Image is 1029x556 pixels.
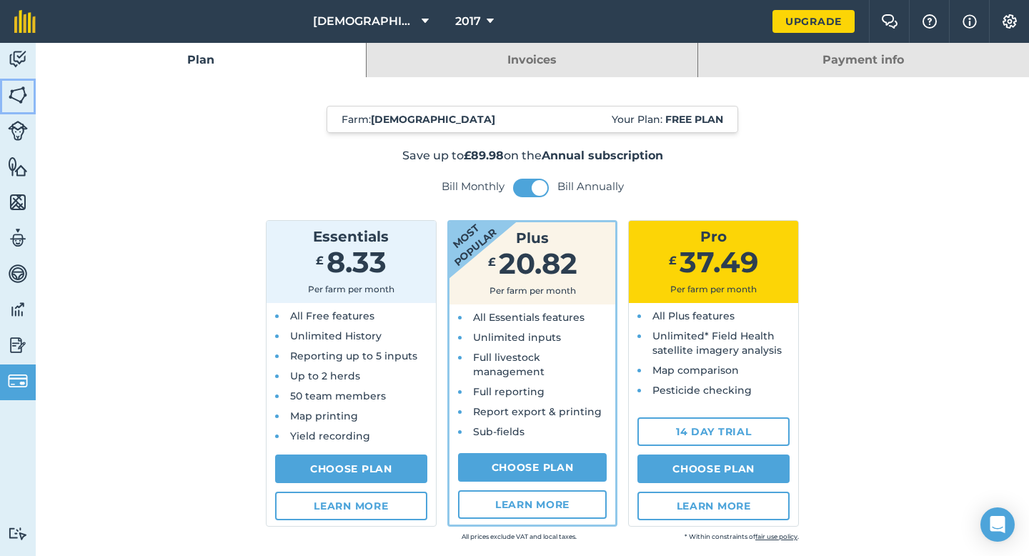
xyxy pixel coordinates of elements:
small: All prices exclude VAT and local taxes. [354,530,577,544]
a: Payment info [698,43,1029,77]
span: Essentials [313,228,389,245]
img: A cog icon [1001,14,1018,29]
span: 2017 [455,13,481,30]
img: svg+xml;base64,PD94bWwgdmVyc2lvbj0iMS4wIiBlbmNvZGluZz0idXRmLTgiPz4KPCEtLSBHZW5lcmF0b3I6IEFkb2JlIE... [8,299,28,320]
a: Learn more [637,492,790,520]
p: Save up to on the [169,147,897,164]
span: Pesticide checking [652,384,752,397]
img: svg+xml;base64,PD94bWwgdmVyc2lvbj0iMS4wIiBlbmNvZGluZz0idXRmLTgiPz4KPCEtLSBHZW5lcmF0b3I6IEFkb2JlIE... [8,227,28,249]
img: svg+xml;base64,PD94bWwgdmVyc2lvbj0iMS4wIiBlbmNvZGluZz0idXRmLTgiPz4KPCEtLSBHZW5lcmF0b3I6IEFkb2JlIE... [8,371,28,391]
span: 37.49 [680,244,758,279]
span: £ [488,255,496,269]
a: Plan [36,43,366,77]
span: Your Plan: [612,112,723,126]
strong: [DEMOGRAPHIC_DATA] [371,113,495,126]
img: A question mark icon [921,14,938,29]
a: Learn more [458,490,607,519]
strong: Annual subscription [542,149,663,162]
a: Choose Plan [275,455,427,483]
span: Farm : [342,112,495,126]
img: svg+xml;base64,PHN2ZyB4bWxucz0iaHR0cDovL3d3dy53My5vcmcvMjAwMC9zdmciIHdpZHRoPSI1NiIgaGVpZ2h0PSI2MC... [8,192,28,213]
img: Two speech bubbles overlapping with the left bubble in the forefront [881,14,898,29]
span: 8.33 [327,244,387,279]
div: Open Intercom Messenger [980,507,1015,542]
span: All Plus features [652,309,735,322]
strong: £89.98 [464,149,504,162]
span: £ [669,254,677,267]
label: Bill Monthly [442,179,504,194]
a: Invoices [367,43,697,77]
a: fair use policy [755,532,797,540]
strong: Free plan [665,113,723,126]
img: svg+xml;base64,PD94bWwgdmVyc2lvbj0iMS4wIiBlbmNvZGluZz0idXRmLTgiPz4KPCEtLSBHZW5lcmF0b3I6IEFkb2JlIE... [8,527,28,540]
span: Map printing [290,409,358,422]
span: 50 team members [290,389,386,402]
span: All Free features [290,309,374,322]
span: [DEMOGRAPHIC_DATA] [313,13,416,30]
span: Unlimited History [290,329,382,342]
span: Per farm per month [308,284,394,294]
a: 14 day trial [637,417,790,446]
span: Unlimited* Field Health satellite imagery analysis [652,329,782,357]
img: svg+xml;base64,PHN2ZyB4bWxucz0iaHR0cDovL3d3dy53My5vcmcvMjAwMC9zdmciIHdpZHRoPSI1NiIgaGVpZ2h0PSI2MC... [8,156,28,177]
a: Learn more [275,492,427,520]
a: Upgrade [772,10,855,33]
span: Pro [700,228,727,245]
span: All Essentials features [473,311,585,324]
span: Up to 2 herds [290,369,360,382]
span: Map comparison [652,364,739,377]
span: Sub-fields [473,425,525,438]
img: svg+xml;base64,PD94bWwgdmVyc2lvbj0iMS4wIiBlbmNvZGluZz0idXRmLTgiPz4KPCEtLSBHZW5lcmF0b3I6IEFkb2JlIE... [8,49,28,70]
img: svg+xml;base64,PHN2ZyB4bWxucz0iaHR0cDovL3d3dy53My5vcmcvMjAwMC9zdmciIHdpZHRoPSIxNyIgaGVpZ2h0PSIxNy... [963,13,977,30]
img: fieldmargin Logo [14,10,36,33]
span: Yield recording [290,430,370,442]
img: svg+xml;base64,PD94bWwgdmVyc2lvbj0iMS4wIiBlbmNvZGluZz0idXRmLTgiPz4KPCEtLSBHZW5lcmF0b3I6IEFkb2JlIE... [8,263,28,284]
label: Bill Annually [557,179,624,194]
strong: Most popular [407,181,524,289]
img: svg+xml;base64,PHN2ZyB4bWxucz0iaHR0cDovL3d3dy53My5vcmcvMjAwMC9zdmciIHdpZHRoPSI1NiIgaGVpZ2h0PSI2MC... [8,84,28,106]
a: Choose Plan [458,453,607,482]
span: Full reporting [473,385,545,398]
img: svg+xml;base64,PD94bWwgdmVyc2lvbj0iMS4wIiBlbmNvZGluZz0idXRmLTgiPz4KPCEtLSBHZW5lcmF0b3I6IEFkb2JlIE... [8,334,28,356]
span: 20.82 [499,246,577,281]
span: Unlimited inputs [473,331,561,344]
span: Full livestock management [473,351,545,378]
span: £ [316,254,324,267]
small: * Within constraints of . [577,530,799,544]
img: svg+xml;base64,PD94bWwgdmVyc2lvbj0iMS4wIiBlbmNvZGluZz0idXRmLTgiPz4KPCEtLSBHZW5lcmF0b3I6IEFkb2JlIE... [8,121,28,141]
span: Report export & printing [473,405,602,418]
span: Per farm per month [489,285,576,296]
a: Choose Plan [637,455,790,483]
span: Reporting up to 5 inputs [290,349,417,362]
span: Plus [516,229,549,247]
span: Per farm per month [670,284,757,294]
